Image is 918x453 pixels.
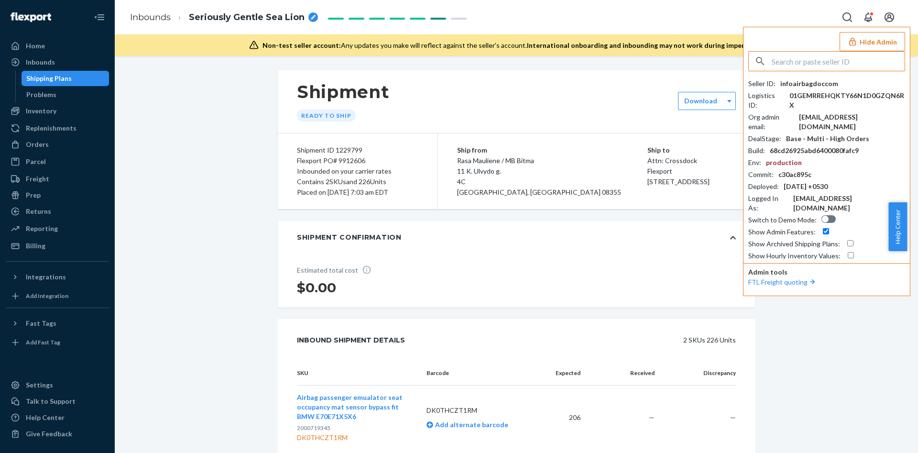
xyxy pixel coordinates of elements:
[6,137,109,152] a: Orders
[26,123,76,133] div: Replenishments
[433,420,508,429] span: Add alternate barcode
[297,279,378,296] h1: $0.00
[297,232,402,242] div: Shipment Confirmation
[770,146,859,155] div: 68cd26925abd6400080fafc9
[786,134,869,144] div: Base - Multi - High Orders
[838,8,857,27] button: Open Search Box
[772,52,905,71] input: Search or paste seller ID
[748,227,816,237] div: Show Admin Features :
[780,79,838,88] div: infoairbagdoccom
[527,41,775,49] span: International onboarding and inbounding may not work during impersonation.
[426,406,533,415] p: DK0THCZT1RM
[748,79,776,88] div: Seller ID :
[26,380,53,390] div: Settings
[457,145,647,155] p: Ship from
[748,170,774,179] div: Commit :
[6,288,109,304] a: Add Integration
[26,292,68,300] div: Add Integration
[840,32,905,51] button: Hide Admin
[540,361,588,386] th: Expected
[297,187,418,198] div: Placed on [DATE] 7:03 am EDT
[647,145,736,155] p: Ship to
[26,174,49,184] div: Freight
[262,41,341,49] span: Non-test seller account:
[419,361,541,386] th: Barcode
[588,361,662,386] th: Received
[26,106,56,116] div: Inventory
[647,166,736,177] p: Flexport
[880,8,899,27] button: Open account menu
[297,331,405,350] div: Inbound Shipment Details
[26,338,60,346] div: Add Fast Tag
[748,158,761,167] div: Env :
[297,145,418,155] div: Shipment ID 1229799
[730,413,736,421] span: —
[778,170,811,179] div: c30ac895c
[6,204,109,219] a: Returns
[6,121,109,136] a: Replenishments
[748,194,788,213] div: Logged In As :
[26,190,41,200] div: Prep
[748,267,905,277] p: Admin tools
[297,361,419,386] th: SKU
[6,335,109,350] a: Add Fast Tag
[649,413,655,421] span: —
[748,239,840,249] div: Show Archived Shipping Plans :
[6,394,109,409] a: Talk to Support
[26,157,46,166] div: Parcel
[26,272,66,282] div: Integrations
[784,182,828,191] div: [DATE] +0530
[297,166,418,177] div: Inbounded on your carrier rates
[748,91,785,110] div: Logistics ID :
[11,12,51,22] img: Flexport logo
[6,269,109,285] button: Integrations
[297,177,418,187] div: Contains 2 SKUs and 226 Units
[748,112,794,132] div: Org admin email :
[766,158,802,167] div: production
[662,361,736,386] th: Discrepancy
[748,215,817,225] div: Switch to Demo Mode :
[26,74,72,83] div: Shipping Plans
[297,265,378,275] p: Estimated total cost
[6,188,109,203] a: Prep
[748,278,817,286] a: FTL Freight quoting
[297,424,330,431] span: 2000719345
[457,156,621,196] span: Rasa Mauliene / MB Bitma 11 K. Ulvydo g. 4C [GEOGRAPHIC_DATA], [GEOGRAPHIC_DATA] 08355
[26,57,55,67] div: Inbounds
[90,8,109,27] button: Close Navigation
[6,377,109,393] a: Settings
[426,331,736,350] div: 2 SKUs 226 Units
[22,71,109,86] a: Shipping Plans
[189,11,305,24] span: Seriously Gentle Sea Lion
[262,41,775,50] div: Any updates you make will reflect against the seller's account.
[26,241,45,251] div: Billing
[297,155,418,166] div: Flexport PO# 9912606
[789,91,905,110] div: 01GEMRREHQKTY66N1D0GZQN6RX
[748,251,841,261] div: Show Hourly Inventory Values :
[647,155,736,166] p: Attn: Crossdock
[6,171,109,187] a: Freight
[426,420,508,429] a: Add alternate barcode
[297,82,389,102] h1: Shipment
[748,182,779,191] div: Deployed :
[6,38,109,54] a: Home
[297,393,403,420] span: Airbag passenger emualator seat occupancy mat sensor bypass fit BMW E70E71X5X6
[540,386,588,450] td: 206
[6,426,109,442] button: Give Feedback
[26,90,56,99] div: Problems
[26,319,56,328] div: Fast Tags
[684,96,717,106] label: Download
[26,41,45,51] div: Home
[26,413,65,422] div: Help Center
[26,140,49,149] div: Orders
[888,202,907,251] button: Help Center
[26,397,76,406] div: Talk to Support
[748,134,781,144] div: DealStage :
[6,221,109,236] a: Reporting
[859,8,878,27] button: Open notifications
[122,3,326,32] ol: breadcrumbs
[6,103,109,119] a: Inventory
[748,146,765,155] div: Build :
[6,238,109,254] a: Billing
